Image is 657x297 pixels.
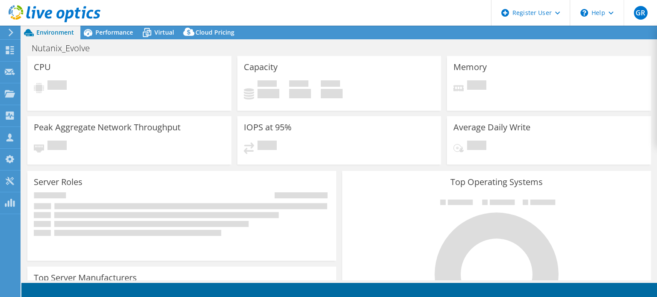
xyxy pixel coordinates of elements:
span: Pending [467,141,486,152]
h3: CPU [34,62,51,72]
span: Total [321,80,340,89]
span: Pending [47,80,67,92]
span: Free [289,80,308,89]
h4: 0 GiB [289,89,311,98]
h4: 0 GiB [257,89,279,98]
h1: Nutanix_Evolve [28,44,103,53]
span: Environment [36,28,74,36]
h3: IOPS at 95% [244,123,292,132]
span: Cloud Pricing [195,28,234,36]
span: Pending [47,141,67,152]
h3: Top Server Manufacturers [34,273,137,282]
span: Pending [467,80,486,92]
h4: 0 GiB [321,89,343,98]
span: Performance [95,28,133,36]
span: Used [257,80,277,89]
h3: Top Operating Systems [349,177,645,187]
h3: Server Roles [34,177,83,187]
h3: Capacity [244,62,278,72]
span: Virtual [154,28,174,36]
h3: Peak Aggregate Network Throughput [34,123,181,132]
h3: Average Daily Write [453,123,530,132]
svg: \n [580,9,588,17]
span: Pending [257,141,277,152]
span: GR [634,6,648,20]
h3: Memory [453,62,487,72]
